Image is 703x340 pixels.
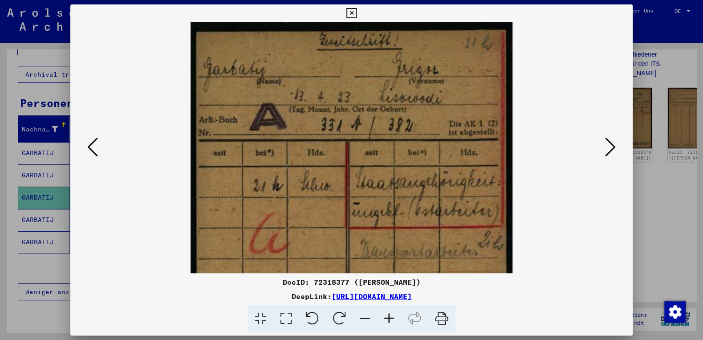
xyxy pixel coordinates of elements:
[664,301,686,323] img: Zustimmung ändern
[332,292,412,301] a: [URL][DOMAIN_NAME]
[70,277,633,287] div: DocID: 72318377 ([PERSON_NAME])
[70,291,633,302] div: DeepLink:
[664,301,685,322] div: Zustimmung ändern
